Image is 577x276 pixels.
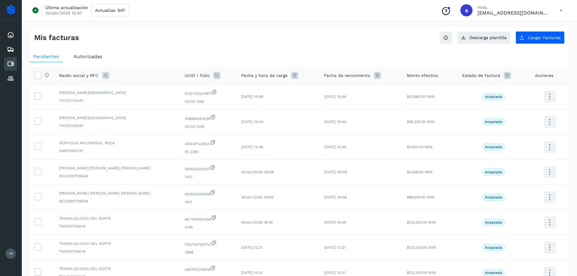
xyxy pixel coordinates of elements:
[33,54,59,59] span: Pendientes
[485,170,502,174] p: Aceptada
[45,10,82,16] p: 25/abr/2025 10:47
[59,173,175,179] span: RECC820705E46
[185,72,210,79] span: UUID / Folio
[4,43,17,56] div: Embarques
[59,249,175,254] span: TNO0107062V8
[324,220,346,224] span: [DATE] 16:45
[4,28,17,42] div: Inicio
[485,271,502,275] p: Aceptada
[407,95,435,99] span: $20,880.00 MXN
[485,95,502,99] p: Aceptada
[485,195,502,199] p: Aceptada
[324,72,370,79] span: Fecha de vencimiento
[4,57,17,71] div: Cuentas por pagar
[59,216,175,221] span: TRANSLIQUIDOS DEL NORTE
[485,220,502,224] p: Aceptada
[74,54,102,59] span: Autorizadas
[185,124,231,129] span: A2123 1259
[185,265,231,272] span: 2807FFC104F9
[59,224,175,229] span: TNO0107062V8
[59,148,175,154] span: SMR100531I51
[485,145,502,149] p: Aceptada
[457,31,511,44] button: Descarga plantilla
[241,120,263,124] span: [DATE] 15:44
[407,220,436,224] span: $123,200.00 MXN
[185,165,231,172] span: 00155D012007
[469,35,507,40] span: Descarga plantilla
[324,245,346,250] span: [DATE] 12:21
[185,174,231,180] span: 1427
[324,95,346,99] span: [DATE] 15:46
[477,5,550,10] p: Hola,
[4,72,17,85] div: Proveedores
[91,4,129,16] button: Actualizar SAT
[324,145,346,149] span: [DATE] 12:46
[407,170,433,174] span: $4,408.00 MXN
[185,215,231,222] span: 8E71E9D50356
[59,72,98,79] span: Razón social y RFC
[462,72,500,79] span: Estado de factura
[241,145,263,149] span: [DATE] 12:46
[185,99,231,104] span: A2123 1265
[185,240,231,247] span: F6CF427DA71C
[59,90,175,95] span: [PERSON_NAME][GEOGRAPHIC_DATA]
[241,170,274,174] span: 30/abr/2025 09:58
[59,241,175,246] span: TRANSLIQUIDOS DEL NORTE
[59,140,175,146] span: SERVICIOS MULTIMODAL ROCA
[324,271,346,275] span: [DATE] 12:21
[485,245,502,250] p: Aceptada
[324,170,347,174] span: [DATE] 09:58
[241,220,273,224] span: 04/abr/2025 16:45
[95,8,125,12] span: Actualizar SAT
[407,195,435,199] span: $89,600.00 MXN
[407,145,433,149] span: $3,920.00 MXN
[45,5,88,10] p: Última actualización
[34,33,79,42] h4: Mis facturas
[185,224,231,230] span: 4149
[407,72,438,79] span: Monto efectivo
[324,120,346,124] span: [DATE] 15:44
[185,149,231,155] span: FA 3283
[407,120,435,124] span: $96,320.00 MXN
[516,31,565,44] button: Cargar facturas
[528,35,561,40] span: Cargar facturas
[185,139,231,147] span: 091E4F1C852A
[407,271,436,275] span: $123,200.00 MXN
[59,115,175,121] span: [PERSON_NAME][GEOGRAPHIC_DATA]
[59,198,175,204] span: RECC820705E46
[59,123,175,128] span: THI120720VA7
[59,165,175,171] span: [PERSON_NAME] [PERSON_NAME] [PERSON_NAME]
[185,190,231,197] span: 00155D014009
[241,195,274,199] span: 30/abr/2025 09:56
[535,72,553,79] span: Acciones
[59,98,175,103] span: THI120720VA7
[185,250,231,255] span: 3968
[241,271,263,275] span: [DATE] 12:21
[185,114,231,121] span: A18660D51E99
[477,10,550,16] p: administracion@aplogistica.com
[485,120,502,124] p: Aceptada
[241,245,263,250] span: [DATE] 12:21
[324,195,347,199] span: [DATE] 09:56
[241,72,287,79] span: Fecha y hora de carga
[59,266,175,271] span: TRANSLIQUIDOS DEL NORTE
[185,199,231,205] span: 1410
[59,191,175,196] span: [PERSON_NAME] [PERSON_NAME] [PERSON_NAME]
[241,95,263,99] span: [DATE] 15:46
[185,89,231,96] span: DCE17DC678F1
[407,245,436,250] span: $123,200.00 MXN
